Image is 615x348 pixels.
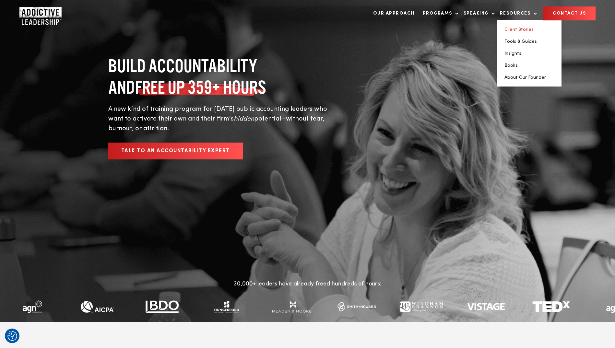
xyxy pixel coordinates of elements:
[420,7,459,20] a: Programs
[7,331,17,341] button: Consent Preferences
[504,75,546,80] a: About Our Founder
[108,55,338,98] h1: Build Accountability and
[497,7,537,20] a: Resources
[7,331,17,341] img: Revisit consent button
[108,106,327,122] span: A new kind of training program for [DATE] public accounting leaders who want to activate their ow...
[504,63,518,68] a: Books
[504,27,534,32] a: Client Stories
[370,7,418,20] a: Our Approach
[19,7,58,20] a: Home
[135,76,266,98] span: Free Up 359+ Hours
[108,143,243,159] a: Talk to an Accountability Expert
[234,116,254,122] span: hidden
[504,51,521,56] a: Insights
[543,6,596,20] a: CONTACT US
[121,148,230,154] span: Talk to an Accountability Expert
[504,39,537,44] a: Tools & Guides
[460,7,495,20] a: Speaking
